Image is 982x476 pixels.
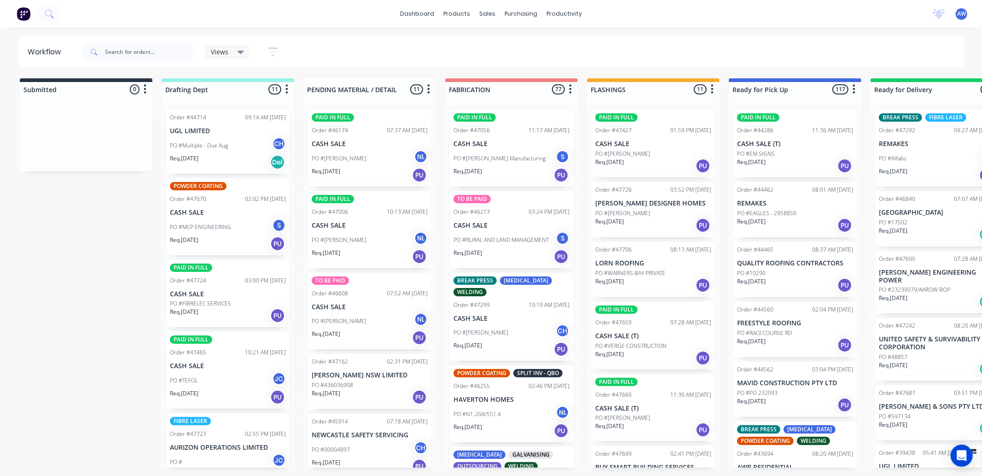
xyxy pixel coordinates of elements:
[245,276,286,285] div: 03:00 PM [DATE]
[412,330,427,345] div: PU
[500,7,542,21] div: purchasing
[812,365,853,374] div: 03:04 PM [DATE]
[737,277,766,286] p: Req. [DATE]
[170,300,231,308] p: PO #FIBRELEC SERVICES
[312,330,340,338] p: Req. [DATE]
[737,365,773,374] div: Order #44562
[453,369,510,377] div: POWDER COATING
[170,348,206,357] div: Order #47465
[450,110,573,187] div: PAID IN FULLOrder #4705611:17 AM [DATE]CASH SALEPO #[PERSON_NAME] ManufacturingSReq.[DATE]PU
[879,294,907,302] p: Req. [DATE]
[308,191,431,268] div: PAID IN FULLOrder #4700610:13 AM [DATE]CASH SALEPO #[PERSON_NAME]NLReq.[DATE]PU
[595,200,711,207] p: [PERSON_NAME] DESIGNER HOMES
[737,397,766,405] p: Req. [DATE]
[412,390,427,405] div: PU
[272,453,286,467] div: JC
[414,150,428,164] div: NL
[170,430,206,438] div: Order #47723
[529,382,569,390] div: 02:46 PM [DATE]
[453,396,569,404] p: HAVERTON HOMES
[556,150,569,164] div: S
[592,182,715,237] div: Order #4772603:52 PM [DATE][PERSON_NAME] DESIGNER HOMESPO #[PERSON_NAME]Req.[DATE]PU
[737,269,766,277] p: PO #10290
[312,446,350,454] p: PO #00004897
[556,231,569,245] div: S
[670,186,711,194] div: 03:52 PM [DATE]
[595,277,624,286] p: Req. [DATE]
[453,301,490,309] div: Order #47299
[453,288,487,296] div: WELDING
[439,7,475,21] div: products
[592,302,715,370] div: PAID IN FULLOrder #4765907:28 AM [DATE]CASH SALE (T)PO #VERGE CONSTRUCTIONReq.[DATE]PU
[595,378,638,386] div: PAID IN FULL
[170,308,198,316] p: Req. [DATE]
[211,47,228,57] span: Views
[784,425,836,434] div: [MEDICAL_DATA]
[312,317,366,325] p: PO #[PERSON_NAME]
[270,308,285,323] div: PU
[542,7,587,21] div: productivity
[595,269,665,277] p: PO #WARNERS BAY PRIVATE
[513,369,563,377] div: SPLIT INV - QBO
[737,337,766,346] p: Req. [DATE]
[737,140,853,148] p: CASH SALE (T)
[170,223,231,231] p: PO #MCP ENGINEERING
[270,390,285,405] div: PU
[245,348,286,357] div: 10:21 AM [DATE]
[554,423,569,438] div: PU
[170,335,212,344] div: PAID IN FULL
[923,449,964,457] div: 05:41 AM [DATE]
[170,127,286,135] p: UGL LIMITED
[733,242,857,297] div: Order #4446508:37 AM [DATE]QUALITY ROOFING CONTRACTORSPO #10290Req.[DATE]PU
[592,110,715,177] div: PAID IN FULLOrder #4742701:59 PM [DATE]CASH SALEPO #[PERSON_NAME]Req.[DATE]PU
[170,362,286,370] p: CASH SALE
[737,450,773,458] div: Order #43694
[312,389,340,398] p: Req. [DATE]
[245,430,286,438] div: 02:55 PM [DATE]
[453,126,490,135] div: Order #47056
[592,242,715,297] div: Order #4770608:13 AM [DATE]LORN ROOFINGPO #WARNERS BAY PRIVATEReq.[DATE]PU
[170,195,206,203] div: Order #47670
[453,315,569,323] p: CASH SALE
[272,218,286,232] div: S
[737,126,773,135] div: Order #44286
[170,113,206,122] div: Order #44714
[670,391,711,399] div: 11:30 AM [DATE]
[166,332,290,409] div: PAID IN FULLOrder #4746510:21 AM [DATE]CASH SALEPO #TEFOLJCReq.[DATE]PU
[879,412,911,421] p: PO #597134
[879,255,915,263] div: Order #47600
[412,168,427,182] div: PU
[453,341,482,350] p: Req. [DATE]
[312,289,348,298] div: Order #46608
[308,354,431,409] div: Order #4716202:31 PM [DATE][PERSON_NAME] NSW LIMITEDPO #436036908Req.[DATE]PU
[453,410,501,418] p: PO #N1-204/551.4
[387,289,428,298] div: 07:52 AM [DATE]
[308,273,431,350] div: TO BE PAIDOrder #4660807:52 AM [DATE]CASH SALEPO #[PERSON_NAME]NLReq.[DATE]PU
[312,195,354,203] div: PAID IN FULL
[312,154,366,163] p: PO #[PERSON_NAME]
[595,186,632,194] div: Order #47726
[170,389,198,398] p: Req. [DATE]
[28,47,65,58] div: Workflow
[312,303,428,311] p: CASH SALE
[879,389,915,397] div: Order #47687
[556,324,569,338] div: CH
[312,249,340,257] p: Req. [DATE]
[105,43,196,61] input: Search for orders...
[529,208,569,216] div: 03:24 PM [DATE]
[879,361,907,370] p: Req. [DATE]
[312,236,366,244] p: PO #[PERSON_NAME]
[595,209,650,217] p: PO #[PERSON_NAME]
[595,150,650,158] p: PO #[PERSON_NAME]
[505,462,538,470] div: WELDING
[733,362,857,417] div: Order #4456203:04 PM [DATE]MAVID CONSTRUCTION PTY LTDPO #PO 232093Req.[DATE]PU
[733,110,857,177] div: PAID IN FULLOrder #4428611:36 AM [DATE]CASH SALE (T)PO #EM SIGNSReq.[DATE]PU
[595,126,632,135] div: Order #47427
[395,7,439,21] a: dashboard
[312,458,340,467] p: Req. [DATE]
[737,425,780,434] div: BREAK PRESS
[696,351,710,365] div: PU
[737,158,766,166] p: Req. [DATE]
[245,195,286,203] div: 02:02 PM [DATE]
[812,450,853,458] div: 08:20 AM [DATE]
